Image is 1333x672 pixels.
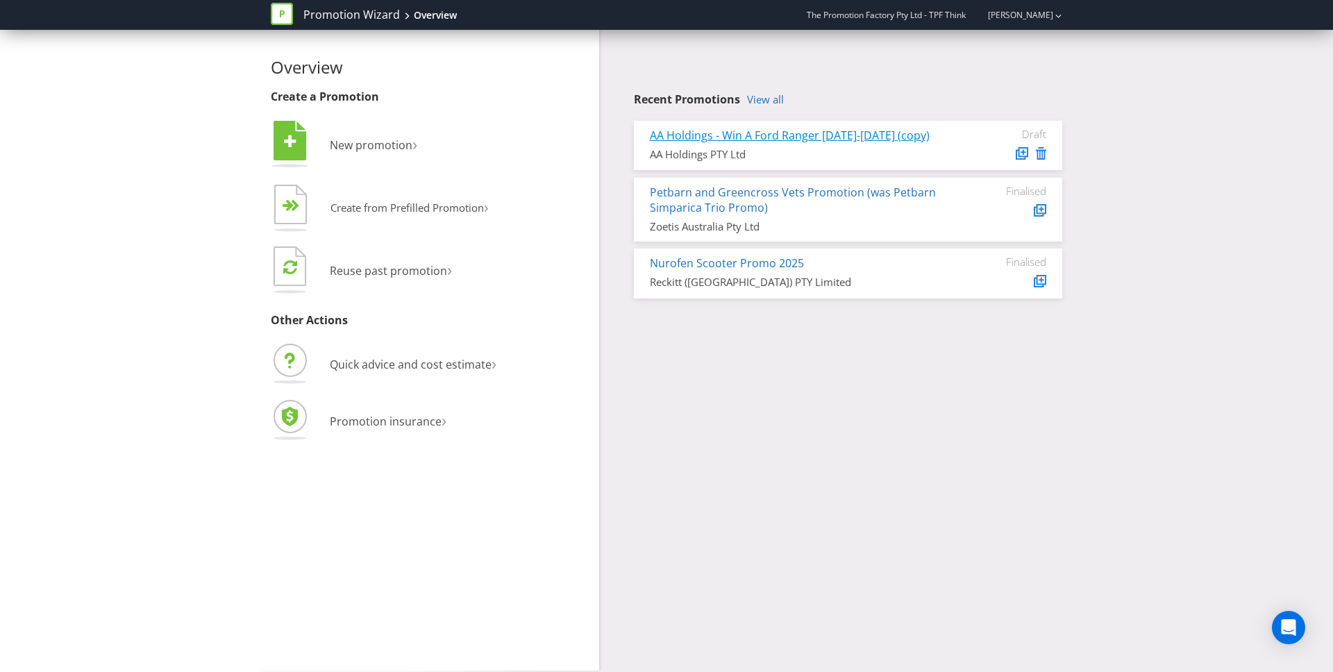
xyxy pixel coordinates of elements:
span: › [412,132,417,155]
span: Reuse past promotion [330,263,447,278]
span: The Promotion Factory Pty Ltd - TPF Think [807,9,966,21]
a: [PERSON_NAME] [974,9,1053,21]
tspan:  [283,259,297,275]
span: New promotion [330,137,412,153]
div: Finalised [963,255,1046,268]
a: Nurofen Scooter Promo 2025 [650,255,804,271]
span: Create from Prefilled Promotion [330,201,484,215]
div: Reckitt ([GEOGRAPHIC_DATA]) PTY Limited [650,275,942,289]
tspan:  [284,134,296,149]
div: Overview [414,8,457,22]
a: View all [747,94,784,106]
div: Open Intercom Messenger [1272,611,1305,644]
a: Promotion Wizard [303,7,400,23]
div: Zoetis Australia Pty Ltd [650,219,942,234]
span: › [492,351,496,374]
h3: Create a Promotion [271,91,589,103]
span: › [484,196,489,217]
span: Recent Promotions [634,92,740,107]
a: Promotion insurance› [271,414,446,429]
button: Create from Prefilled Promotion› [271,181,489,237]
h3: Other Actions [271,314,589,327]
a: AA Holdings - Win A Ford Ranger [DATE]-[DATE] (copy) [650,128,930,143]
div: Finalised [963,185,1046,197]
a: Petbarn and Greencross Vets Promotion (was Petbarn Simparica Trio Promo) [650,185,936,216]
span: › [447,258,452,280]
tspan:  [291,199,300,212]
span: Promotion insurance [330,414,442,429]
a: Quick advice and cost estimate› [271,357,496,372]
h2: Overview [271,58,589,76]
div: Draft [963,128,1046,140]
div: AA Holdings PTY Ltd [650,147,942,162]
span: › [442,408,446,431]
span: Quick advice and cost estimate [330,357,492,372]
